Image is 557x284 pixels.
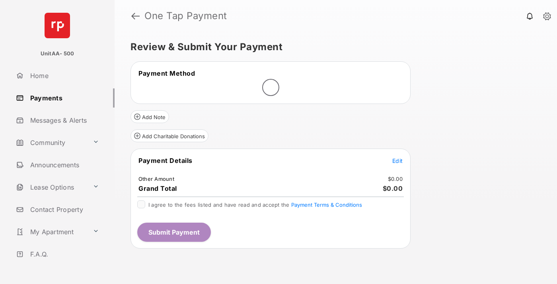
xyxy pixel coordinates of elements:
[138,69,195,77] span: Payment Method
[392,157,403,165] button: Edit
[138,184,177,192] span: Grand Total
[388,175,403,182] td: $0.00
[13,245,115,264] a: F.A.Q.
[291,202,362,208] button: I agree to the fees listed and have read and accept the
[130,110,169,123] button: Add Note
[138,157,193,165] span: Payment Details
[13,200,115,219] a: Contact Property
[41,50,74,58] p: UnitAA- 500
[383,184,403,192] span: $0.00
[130,42,535,52] h5: Review & Submit Your Payment
[13,88,115,108] a: Payments
[392,157,403,164] span: Edit
[13,155,115,174] a: Announcements
[13,66,115,85] a: Home
[13,178,90,197] a: Lease Options
[138,175,175,182] td: Other Amount
[45,13,70,38] img: svg+xml;base64,PHN2ZyB4bWxucz0iaHR0cDovL3d3dy53My5vcmcvMjAwMC9zdmciIHdpZHRoPSI2NCIgaGVpZ2h0PSI2NC...
[13,111,115,130] a: Messages & Alerts
[130,129,208,142] button: Add Charitable Donations
[13,222,90,241] a: My Apartment
[13,133,90,152] a: Community
[137,223,211,242] button: Submit Payment
[144,11,227,21] strong: One Tap Payment
[148,202,362,208] span: I agree to the fees listed and have read and accept the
